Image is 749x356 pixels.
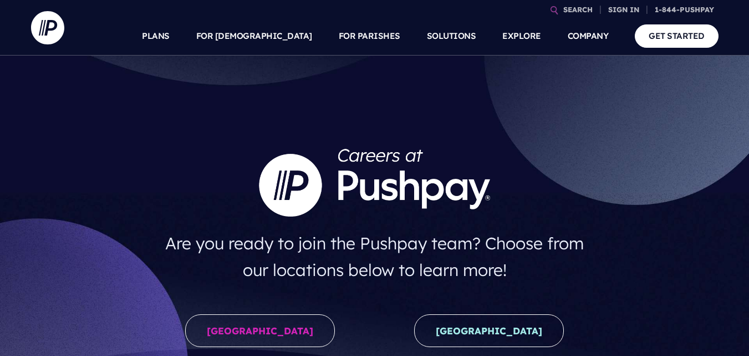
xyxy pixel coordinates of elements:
[502,17,541,56] a: EXPLORE
[427,17,476,56] a: SOLUTIONS
[568,17,609,56] a: COMPANY
[339,17,400,56] a: FOR PARISHES
[635,24,719,47] a: GET STARTED
[196,17,312,56] a: FOR [DEMOGRAPHIC_DATA]
[142,17,170,56] a: PLANS
[185,314,335,347] a: [GEOGRAPHIC_DATA]
[414,314,564,347] a: [GEOGRAPHIC_DATA]
[154,225,595,288] h4: Are you ready to join the Pushpay team? Choose from our locations below to learn more!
